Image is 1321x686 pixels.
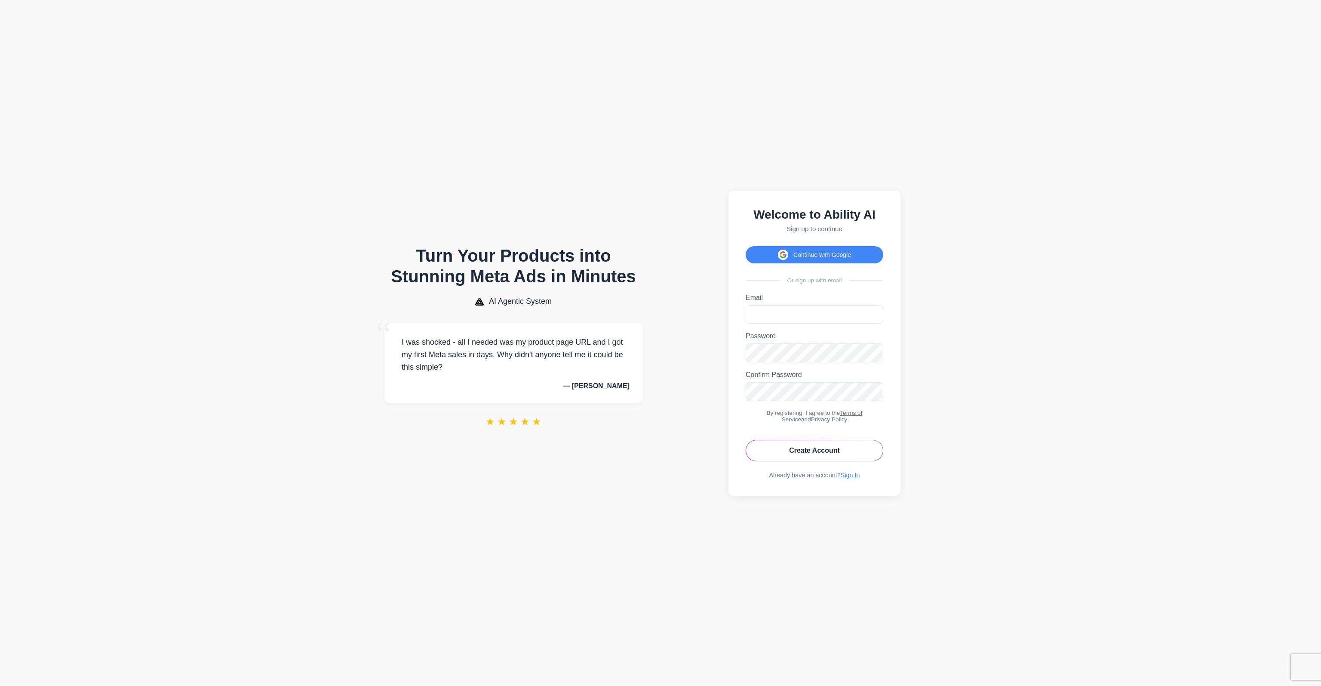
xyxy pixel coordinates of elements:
[532,416,541,428] span: ★
[746,294,883,302] label: Email
[397,336,630,373] p: I was shocked - all I needed was my product page URL and I got my first Meta sales in days. Why d...
[746,208,883,222] h2: Welcome to Ability AI
[782,410,863,423] a: Terms of Service
[509,416,518,428] span: ★
[376,315,391,354] span: “
[746,371,883,379] label: Confirm Password
[746,410,883,423] div: By registering, I agree to the and
[475,298,484,306] img: AI Agentic System Logo
[746,277,883,284] div: Or sign up with email
[746,332,883,340] label: Password
[489,297,552,306] span: AI Agentic System
[746,246,883,263] button: Continue with Google
[841,472,860,479] a: Sign In
[811,416,848,423] a: Privacy Policy
[497,416,507,428] span: ★
[384,245,642,287] h1: Turn Your Products into Stunning Meta Ads in Minutes
[746,472,883,479] div: Already have an account?
[485,416,495,428] span: ★
[746,225,883,232] p: Sign up to continue
[397,382,630,390] p: — [PERSON_NAME]
[520,416,530,428] span: ★
[746,440,883,461] button: Create Account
